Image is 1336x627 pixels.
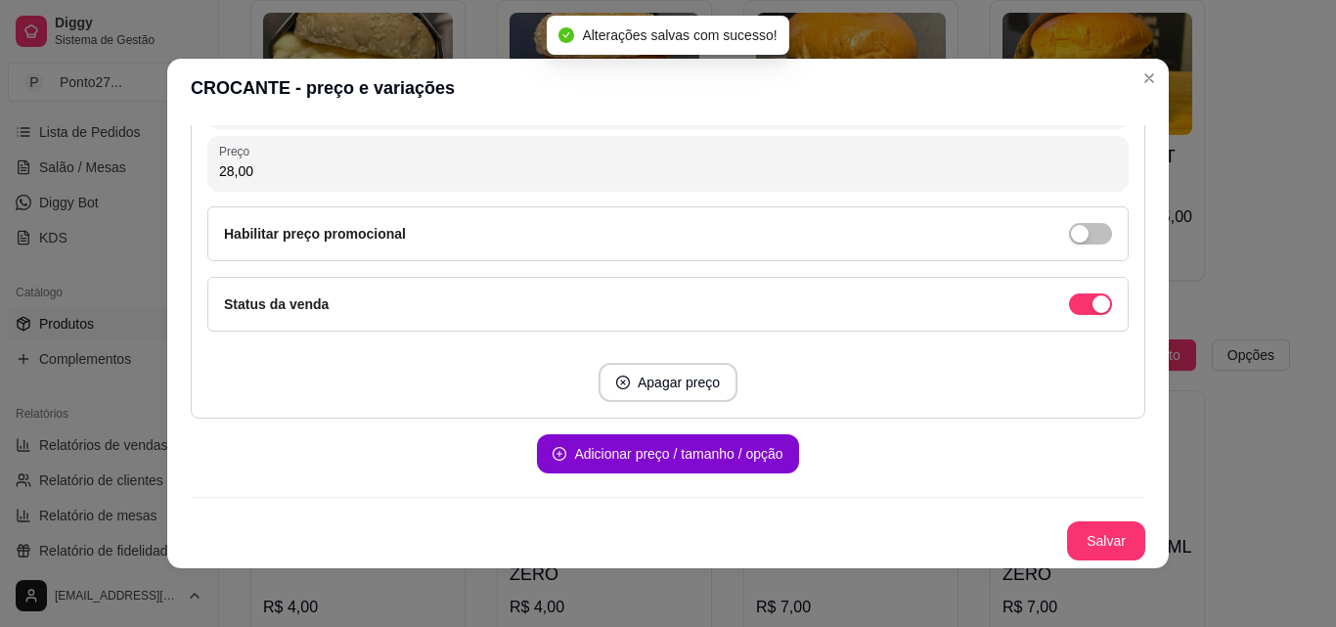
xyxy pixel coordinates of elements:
button: Salvar [1067,521,1145,560]
label: Preço [219,143,256,159]
button: close-circleApagar preço [599,363,737,402]
span: plus-circle [553,447,566,461]
span: check-circle [558,27,574,43]
button: plus-circleAdicionar preço / tamanho / opção [537,434,798,473]
input: Preço [219,161,1117,181]
span: Alterações salvas com sucesso! [582,27,777,43]
span: close-circle [616,376,630,389]
button: Close [1134,63,1165,94]
label: Habilitar preço promocional [224,226,406,242]
header: CROCANTE - preço e variações [167,59,1169,117]
label: Status da venda [224,296,329,312]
